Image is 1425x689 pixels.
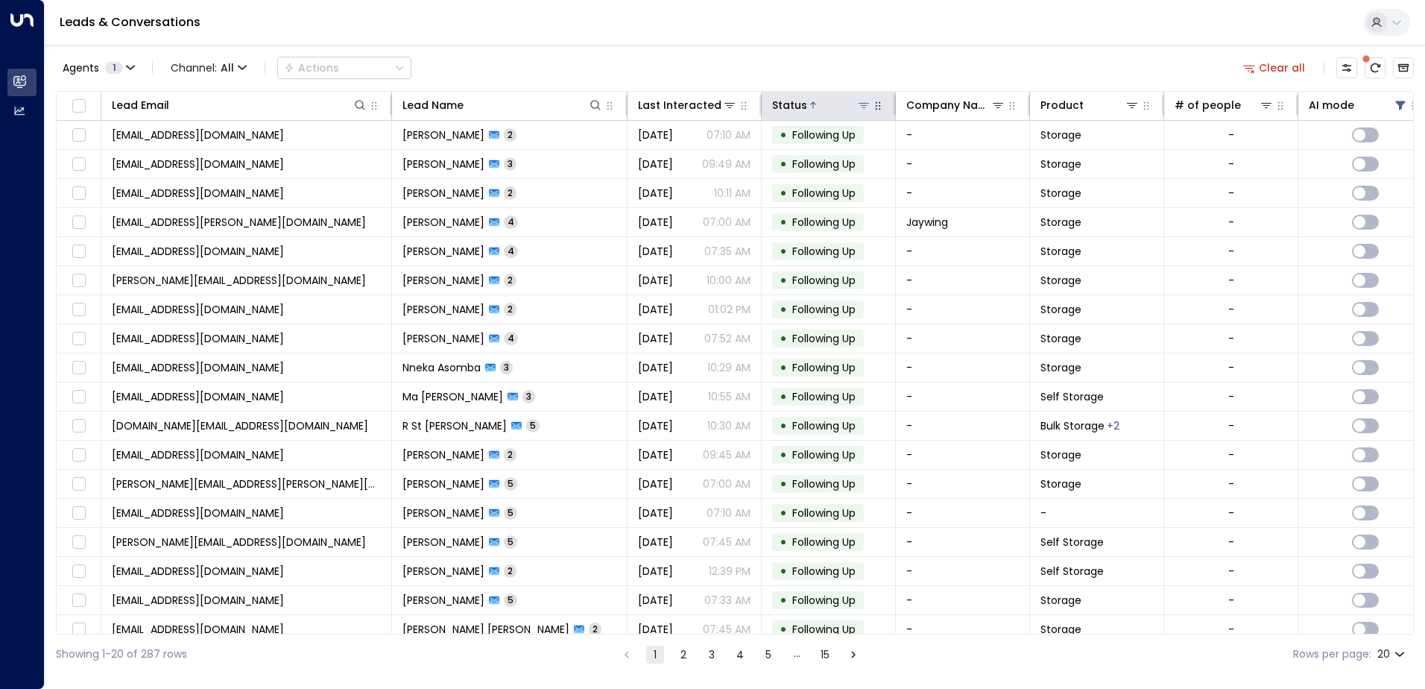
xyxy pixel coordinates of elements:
div: • [780,355,787,380]
span: Toggle select row [69,620,88,639]
span: Storage [1040,622,1081,637]
label: Rows per page: [1293,646,1371,662]
span: Toggle select row [69,155,88,174]
td: - [896,557,1030,585]
span: bca2007@hotmail.co.uk [112,506,284,520]
div: • [780,180,787,206]
div: - [1228,593,1234,608]
button: Go to page 15 [816,646,834,664]
div: • [780,268,787,293]
span: R St John-Reid [402,418,507,433]
div: AI mode [1309,96,1408,114]
span: iona_davis@live.co.uk [112,244,284,259]
button: Actions [277,57,411,79]
span: Toggle select row [69,330,88,348]
span: Toggle select row [69,184,88,203]
div: - [1228,215,1234,230]
span: Following Up [792,273,856,288]
span: Following Up [792,186,856,201]
span: 4 [504,215,518,228]
span: rsjr.eco@gmail.com [112,418,368,433]
span: nnekaokpo@gmail.com [112,360,284,375]
td: - [896,353,1030,382]
span: Steve Thomas [402,331,484,346]
p: 10:55 AM [708,389,751,404]
span: Jaywing [906,215,948,230]
span: sathomas0059@yahoo.co.uk [112,331,284,346]
span: Storage [1040,128,1081,142]
div: Company Name [906,96,990,114]
span: Storage [1040,302,1081,317]
span: Following Up [792,215,856,230]
div: • [780,413,787,438]
span: Toggle select row [69,591,88,610]
span: Toggle select row [69,562,88,581]
span: 2 [504,128,516,141]
span: Paul Whitehouse [402,564,484,579]
span: Toggle select row [69,504,88,523]
td: - [896,295,1030,324]
span: Storage [1040,244,1081,259]
span: Following Up [792,360,856,375]
td: - [896,528,1030,556]
span: Self Storage [1040,564,1104,579]
span: Agents [63,63,99,73]
span: 3 [504,157,516,170]
span: Nneka Asomba [402,360,481,375]
td: - [896,470,1030,498]
div: • [780,442,787,468]
span: j.g.holmes@hotmail.co.uk [112,273,366,288]
span: 2 [504,303,516,315]
div: - [1228,506,1234,520]
span: Storage [1040,593,1081,608]
div: Button group with a nested menu [277,57,411,79]
span: 4 [504,245,518,257]
div: - [1228,418,1234,433]
span: Following Up [792,447,856,462]
span: 3 [522,390,535,403]
td: - [896,266,1030,295]
div: Product [1040,96,1084,114]
span: Lucyjeffrey08x@gmail.com [112,564,284,579]
span: 2 [504,186,516,199]
td: - [896,179,1030,207]
p: 09:45 AM [703,447,751,462]
span: Carlo Solazzo [402,157,484,172]
td: - [896,150,1030,178]
span: Storage [1040,157,1081,172]
p: 07:35 AM [704,244,751,259]
span: julesmvilla@yahoo.co.uk [112,128,284,142]
span: Jun 29, 2025 [638,244,673,259]
div: Last Interacted [638,96,721,114]
span: 1 [105,62,123,74]
div: - [1228,360,1234,375]
span: Jul 24, 2025 [638,186,673,201]
div: Status [772,96,871,114]
nav: pagination navigation [617,645,863,664]
span: 2 [504,448,516,461]
span: Jul 27, 2025 [638,302,673,317]
span: Toggle select row [69,126,88,145]
div: • [780,588,787,613]
td: - [896,383,1030,411]
p: 12:39 PM [709,564,751,579]
span: Following Up [792,302,856,317]
span: gde@pobox.com [112,593,284,608]
div: Last Interacted [638,96,737,114]
span: There are new threads available. Refresh the grid to view the latest updates. [1365,57,1385,78]
span: Toggle select row [69,213,88,232]
button: Go to page 5 [759,646,777,664]
div: - [1228,186,1234,201]
span: 5 [526,419,540,432]
span: John Holmes [402,273,484,288]
span: Storage [1040,215,1081,230]
td: - [896,412,1030,440]
span: Aug 19, 2025 [638,273,673,288]
span: Ma Katrina Camama [402,389,503,404]
span: Isabelle Goetschel [402,476,484,491]
div: Status [772,96,807,114]
span: Iona Davis [402,244,484,259]
span: 2 [589,623,601,635]
span: 5 [504,594,517,606]
div: 20 [1377,644,1408,665]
